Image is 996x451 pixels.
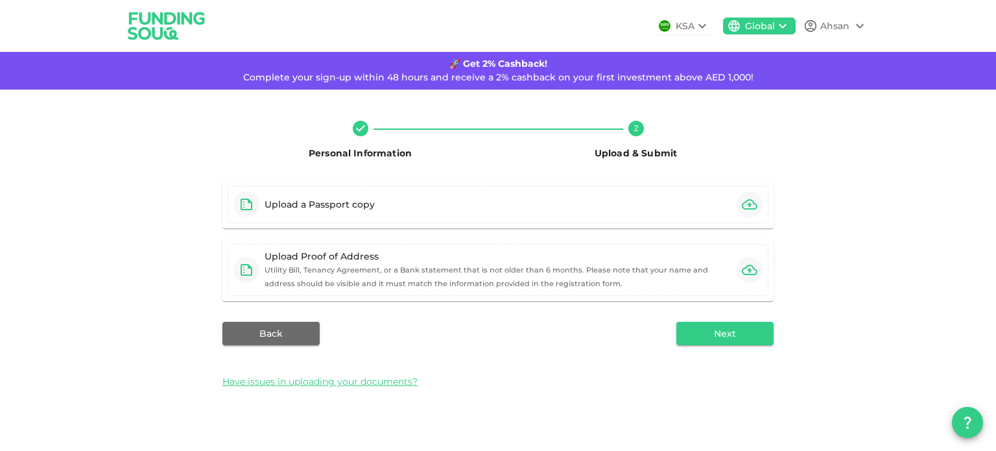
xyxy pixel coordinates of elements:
[449,58,547,69] strong: 🚀 Get 2% Cashback!
[265,198,375,211] div: Upload a Passport copy
[243,71,753,83] span: Complete your sign-up within 48 hours and receive a 2% cashback on your first investment above AE...
[265,250,731,263] div: Upload Proof of Address
[595,147,677,159] span: Upload & Submit
[222,322,320,345] button: Back
[952,407,983,438] button: question
[820,19,849,33] div: Ahsan
[745,19,775,33] div: Global
[265,265,708,288] small: Utility Bill, Tenancy Agreement, or a Bank statement that is not older than 6 months. Please note...
[659,20,670,32] img: flag-sa.b9a346574cdc8950dd34b50780441f57.svg
[676,322,774,345] button: Next
[676,19,694,33] div: KSA
[309,147,412,159] span: Personal Information
[222,366,774,397] div: Have issues in uploading your documents?
[634,124,638,133] text: 2
[222,375,418,389] span: Have issues in uploading your documents?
